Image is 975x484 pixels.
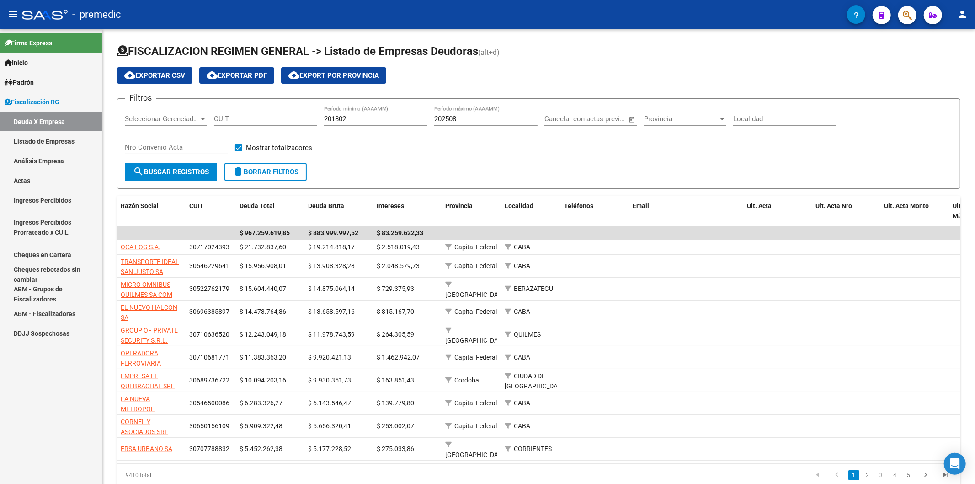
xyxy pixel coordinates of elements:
[627,114,637,125] button: Open calendar
[199,67,274,84] button: Exportar PDF
[514,445,552,452] span: CORRIENTES
[560,196,629,226] datatable-header-cell: Teléfonos
[377,399,414,407] span: $ 139.779,80
[944,453,966,475] div: Open Intercom Messenger
[308,445,351,452] span: $ 5.177.228,52
[5,38,52,48] span: Firma Express
[121,258,179,276] span: TRANSPORTE IDEAL SAN JUSTO SA
[308,202,344,210] span: Deuda Bruta
[240,376,286,384] span: $ 10.094.203,16
[121,304,177,322] span: EL NUEVO HALCON SA
[564,202,593,210] span: Teléfonos
[117,196,186,226] datatable-header-cell: Razón Social
[377,243,420,251] span: $ 2.518.019,43
[308,376,351,384] span: $ 9.930.351,73
[514,308,530,315] span: CABA
[308,285,355,292] span: $ 14.875.064,14
[505,372,566,401] span: CIUDAD DE [GEOGRAPHIC_DATA] SUR
[288,71,379,80] span: Export por Provincia
[454,399,497,407] span: Capital Federal
[445,337,507,344] span: [GEOGRAPHIC_DATA]
[304,196,373,226] datatable-header-cell: Deuda Bruta
[240,262,286,269] span: $ 15.956.908,01
[133,166,144,177] mat-icon: search
[125,163,217,181] button: Buscar Registros
[233,168,298,176] span: Borrar Filtros
[902,468,916,483] li: page 5
[117,67,192,84] button: Exportar CSV
[747,202,772,210] span: Ult. Acta
[189,202,203,210] span: CUIT
[121,350,164,388] span: OPERADORA FERROVIARIA SOCIEDAD DEL ESTADO
[240,243,286,251] span: $ 21.732.837,60
[240,354,286,361] span: $ 11.383.363,20
[377,376,414,384] span: $ 163.851,43
[236,196,304,226] datatable-header-cell: Deuda Total
[189,243,229,251] span: 30717024393
[454,308,497,315] span: Capital Federal
[514,262,530,269] span: CABA
[377,262,420,269] span: $ 2.048.579,73
[743,196,812,226] datatable-header-cell: Ult. Acta
[240,399,282,407] span: $ 6.283.326,27
[121,372,175,390] span: EMPRESA EL QUEBRACHAL SRL
[246,142,312,153] span: Mostrar totalizadores
[377,202,404,210] span: Intereses
[189,422,229,430] span: 30650156109
[124,71,185,80] span: Exportar CSV
[240,445,282,452] span: $ 5.452.262,38
[445,202,473,210] span: Provincia
[189,445,229,452] span: 30707788832
[937,470,954,480] a: go to last page
[121,281,172,309] span: MICRO OMNIBUS QUILMES SA COM IND Y FINANC
[815,202,852,210] span: Ult. Acta Nro
[633,202,649,210] span: Email
[5,58,28,68] span: Inicio
[505,202,533,210] span: Localidad
[240,308,286,315] span: $ 14.473.764,86
[133,168,209,176] span: Buscar Registros
[514,422,530,430] span: CABA
[862,470,873,480] a: 2
[189,376,229,384] span: 30689736722
[377,229,423,237] span: $ 83.259.622,33
[828,470,846,480] a: go to previous page
[880,196,949,226] datatable-header-cell: Ult. Acta Monto
[72,5,121,25] span: - premedic
[121,445,172,452] span: ERSA URBANO SA
[808,470,826,480] a: go to first page
[454,376,479,384] span: Cordoba
[629,196,743,226] datatable-header-cell: Email
[514,399,530,407] span: CABA
[189,399,229,407] span: 30546500086
[125,91,156,104] h3: Filtros
[207,70,218,81] mat-icon: cloud_download
[308,354,351,361] span: $ 9.920.421,13
[812,196,880,226] datatable-header-cell: Ult. Acta Nro
[890,470,900,480] a: 4
[861,468,874,483] li: page 2
[876,470,887,480] a: 3
[874,468,888,483] li: page 3
[121,395,182,465] span: LA NUEVA METROPOL SOCIEDAD ANONIMA DE TRANSPORTE AUTOMOTOR COMERCIAL E [GEOGRAPHIC_DATA]
[442,196,501,226] datatable-header-cell: Provincia
[454,243,497,251] span: Capital Federal
[186,196,236,226] datatable-header-cell: CUIT
[957,9,968,20] mat-icon: person
[308,331,355,338] span: $ 11.978.743,59
[308,308,355,315] span: $ 13.658.597,16
[121,202,159,210] span: Razón Social
[501,196,560,226] datatable-header-cell: Localidad
[7,9,18,20] mat-icon: menu
[377,308,414,315] span: $ 815.167,70
[207,71,267,80] span: Exportar PDF
[233,166,244,177] mat-icon: delete
[240,285,286,292] span: $ 15.604.440,07
[224,163,307,181] button: Borrar Filtros
[121,243,160,251] span: OCA LOG S.A.
[240,229,290,237] span: $ 967.259.619,85
[454,354,497,361] span: Capital Federal
[847,468,861,483] li: page 1
[189,285,229,292] span: 30522762179
[121,327,178,344] span: GROUP OF PRIVATE SECURITY S.R.L.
